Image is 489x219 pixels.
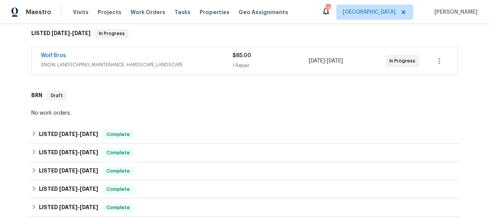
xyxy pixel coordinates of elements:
div: LISTED [DATE]-[DATE]Complete [29,162,460,180]
span: - [59,186,98,192]
span: [DATE] [59,168,77,173]
span: [DATE] [80,131,98,137]
span: Complete [103,131,133,138]
div: LISTED [DATE]-[DATE]Complete [29,125,460,144]
span: [DATE] [80,168,98,173]
h6: LISTED [31,29,90,38]
span: [DATE] [327,58,343,64]
span: Projects [98,8,121,16]
span: - [309,57,343,65]
span: SNOW, LANDSCAPING_MAINTENANCE, HARDSCAPE_LANDSCAPE [41,61,232,69]
a: Wolf Bros [41,53,66,58]
span: Draft [48,92,66,99]
div: LISTED [DATE]-[DATE]Complete [29,198,460,217]
span: [DATE] [59,150,77,155]
span: Tasks [174,10,190,15]
span: - [59,205,98,210]
span: Geo Assignments [239,8,288,16]
div: No work orders. [31,109,458,117]
span: - [59,131,98,137]
h6: BRN [31,91,42,100]
div: LISTED [DATE]-[DATE]Complete [29,144,460,162]
span: [DATE] [72,30,90,36]
div: 118 [325,5,331,12]
span: - [59,168,98,173]
span: [DATE] [309,58,325,64]
span: In Progress [389,57,418,65]
span: [DATE] [80,205,98,210]
div: 1 Repair [232,62,309,69]
span: Work Orders [131,8,165,16]
span: - [52,30,90,36]
span: [GEOGRAPHIC_DATA] [343,8,395,16]
span: Maestro [26,8,51,16]
div: LISTED [DATE]-[DATE]In Progress [29,21,460,46]
h6: LISTED [39,203,98,212]
div: BRN Draft [29,83,460,108]
span: [PERSON_NAME] [431,8,478,16]
h6: LISTED [39,130,98,139]
span: Visits [73,8,89,16]
span: Complete [103,167,133,175]
span: $85.00 [232,53,251,58]
h6: LISTED [39,185,98,194]
span: [DATE] [59,131,77,137]
span: In Progress [96,30,128,37]
span: Complete [103,149,133,157]
span: [DATE] [59,186,77,192]
span: [DATE] [59,205,77,210]
span: - [59,150,98,155]
h6: LISTED [39,148,98,157]
span: [DATE] [80,186,98,192]
span: [DATE] [52,30,70,36]
h6: LISTED [39,166,98,176]
span: [DATE] [80,150,98,155]
div: LISTED [DATE]-[DATE]Complete [29,180,460,198]
span: Complete [103,185,133,193]
span: Complete [103,204,133,211]
span: Properties [200,8,229,16]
